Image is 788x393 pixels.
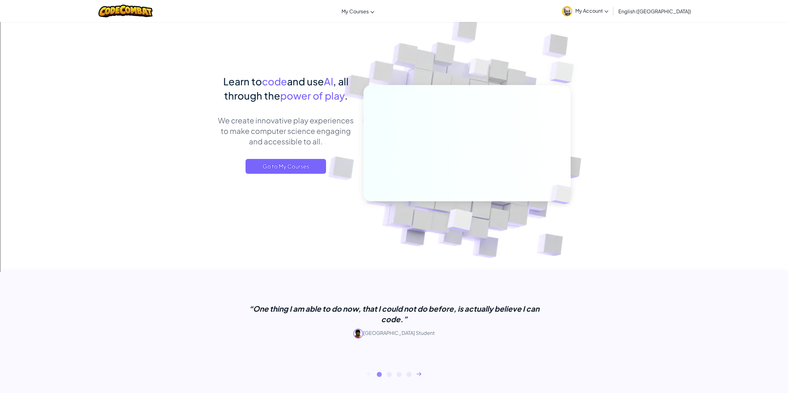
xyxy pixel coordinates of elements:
[342,8,369,15] span: My Courses
[262,75,287,88] span: code
[98,5,153,17] img: CodeCombat logo
[432,196,487,247] img: Overlap cubes
[562,6,572,16] img: avatar
[407,372,411,377] button: 4
[280,89,345,102] span: power of play
[538,46,591,99] img: Overlap cubes
[287,75,324,88] span: and use
[338,3,377,19] a: My Courses
[559,1,612,21] a: My Account
[239,329,549,339] p: [GEOGRAPHIC_DATA] Student
[397,372,402,377] button: 3
[377,372,382,377] button: 1
[615,3,694,19] a: English ([GEOGRAPHIC_DATA])
[540,172,586,217] img: Overlap cubes
[457,46,502,92] img: Overlap cubes
[218,115,354,147] p: We create innovative play experiences to make computer science engaging and accessible to all.
[353,329,363,339] img: avatar
[223,75,262,88] span: Learn to
[239,303,549,324] p: “One thing I am able to do now, that I could not do before, is actually believe I can code.”
[324,75,333,88] span: AI
[345,89,348,102] span: .
[618,8,691,15] span: English ([GEOGRAPHIC_DATA])
[387,372,392,377] button: 2
[575,7,608,14] span: My Account
[246,159,326,174] a: Go to My Courses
